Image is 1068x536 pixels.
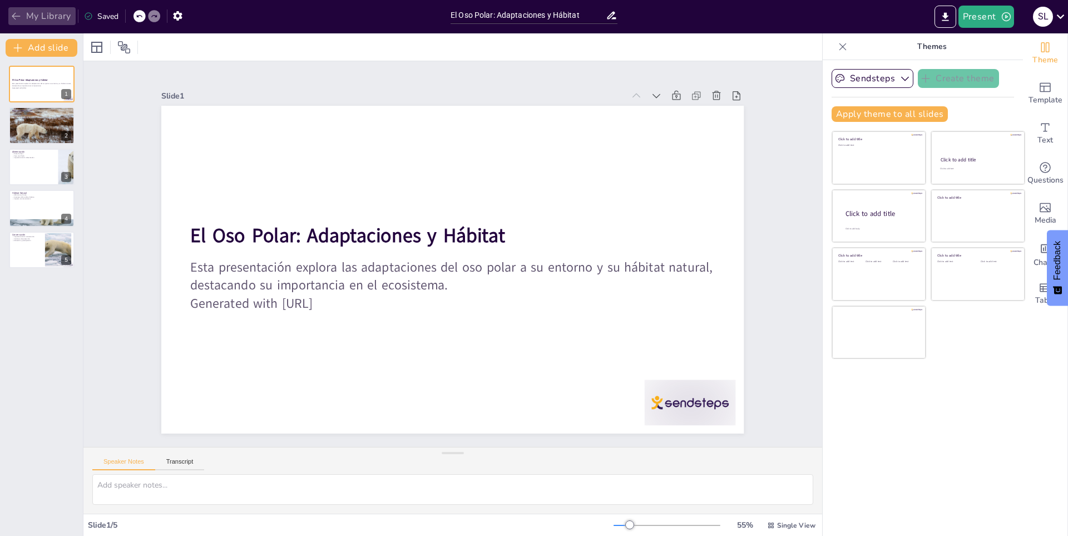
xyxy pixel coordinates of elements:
[282,407,744,417] div: Slide 1
[191,214,715,250] p: Esta presentación explora las adaptaciones del oso polar a su entorno y su hábitat natural, desta...
[8,7,76,25] button: My Library
[838,253,918,258] div: Click to add title
[400,259,715,286] strong: El Oso Polar: Adaptaciones y Hábitat
[12,157,55,159] p: Importancia de la alimentación
[12,155,55,157] p: Caza en el hielo
[12,115,71,117] p: Aislamiento del agua
[1052,241,1062,280] span: Feedback
[777,521,815,530] span: Single View
[61,172,71,182] div: 3
[12,117,71,119] p: Reserva de energía
[941,156,1015,163] div: Click to add title
[937,260,972,263] div: Click to add text
[12,109,71,112] p: Adaptaciones Físicas
[838,137,918,141] div: Click to add title
[1032,54,1058,66] span: Theme
[191,195,715,214] p: Generated with [URL]
[9,232,75,268] div: 5
[832,106,948,122] button: Apply theme to all slides
[1023,33,1067,73] div: Change the overall theme
[1033,7,1053,27] div: S L
[88,520,614,530] div: Slide 1 / 5
[9,107,75,144] div: 2
[88,38,106,56] div: Layout
[1029,94,1062,106] span: Template
[832,69,913,88] button: Sendsteps
[1023,114,1067,154] div: Add text boxes
[1035,294,1055,307] span: Table
[61,89,71,99] div: 1
[845,228,916,230] div: Click to add body
[981,260,1016,263] div: Click to add text
[451,7,606,23] input: Insert title
[845,209,917,219] div: Click to add title
[918,69,999,88] button: Create theme
[937,195,1017,199] div: Click to add title
[12,235,42,238] p: Importancia de la conservación
[731,520,758,530] div: 55 %
[6,39,77,57] button: Add slide
[9,190,75,227] div: 4
[838,260,863,263] div: Click to add text
[12,113,71,115] p: Adaptaciones de las patas
[12,153,55,155] p: Dieta de focas
[1023,234,1067,274] div: Add charts and graphs
[155,458,205,470] button: Transcript
[1023,274,1067,314] div: Add a table
[12,198,71,200] p: Impacto en el ecosistema
[852,33,1012,60] p: Themes
[117,41,131,54] span: Position
[92,458,155,470] button: Speaker Notes
[1035,214,1056,227] span: Media
[12,150,55,154] p: Alimentación
[61,131,71,141] div: 2
[9,149,75,185] div: 3
[12,233,42,236] p: Conservación
[9,66,75,102] div: 1
[1034,257,1057,269] span: Charts
[61,255,71,265] div: 5
[1037,134,1053,146] span: Text
[12,194,71,196] p: Hábitat en el Ártico
[12,239,42,242] p: Educación y participación
[866,260,891,263] div: Click to add text
[12,196,71,198] p: Amenazas del cambio climático
[1033,6,1053,28] button: S L
[893,260,918,263] div: Click to add text
[61,214,71,224] div: 4
[12,238,42,240] p: Iniciativas de protección
[12,111,71,113] p: Adaptaciones para el frío
[1023,73,1067,114] div: Add ready made slides
[1027,174,1064,186] span: Questions
[1047,230,1068,306] button: Feedback - Show survey
[12,87,71,89] p: Generated with [URL]
[12,83,71,87] p: Esta presentación explora las adaptaciones del oso polar a su entorno y su hábitat natural, desta...
[84,11,118,22] div: Saved
[958,6,1014,28] button: Present
[12,79,48,82] strong: El Oso Polar: Adaptaciones y Hábitat
[1023,194,1067,234] div: Add images, graphics, shapes or video
[12,191,71,195] p: Hábitat Natural
[937,253,1017,258] div: Click to add title
[1023,154,1067,194] div: Get real-time input from your audience
[940,168,1014,170] div: Click to add text
[934,6,956,28] button: Export to PowerPoint
[838,144,918,147] div: Click to add text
